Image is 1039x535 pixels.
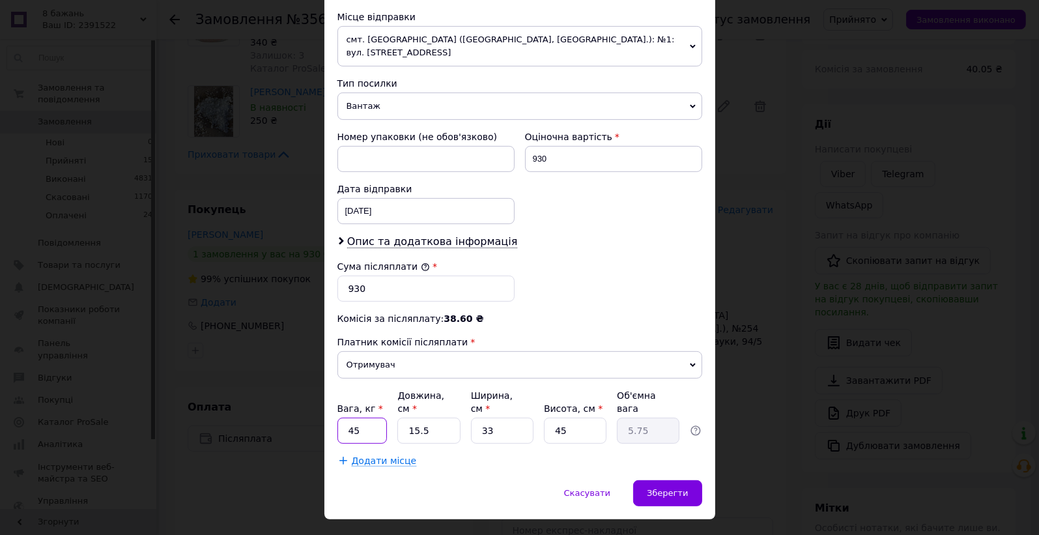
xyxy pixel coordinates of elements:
div: Номер упаковки (не обов'язково) [337,130,515,143]
span: Місце відправки [337,12,416,22]
label: Довжина, см [397,390,444,414]
span: Вантаж [337,93,702,120]
span: Зберегти [647,488,688,498]
span: Платник комісії післяплати [337,337,468,347]
div: Дата відправки [337,182,515,195]
span: смт. [GEOGRAPHIC_DATA] ([GEOGRAPHIC_DATA], [GEOGRAPHIC_DATA].): №1: вул. [STREET_ADDRESS] [337,26,702,66]
span: Отримувач [337,351,702,379]
span: Опис та додаткова інформація [347,235,518,248]
div: Об'ємна вага [617,389,679,415]
label: Висота, см [544,403,603,414]
span: 38.60 ₴ [444,313,483,324]
label: Ширина, см [471,390,513,414]
div: Комісія за післяплату: [337,312,702,325]
div: Оціночна вартість [525,130,702,143]
span: Скасувати [564,488,610,498]
span: Тип посилки [337,78,397,89]
span: Додати місце [352,455,417,467]
label: Вага, кг [337,403,383,414]
label: Сума післяплати [337,261,430,272]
